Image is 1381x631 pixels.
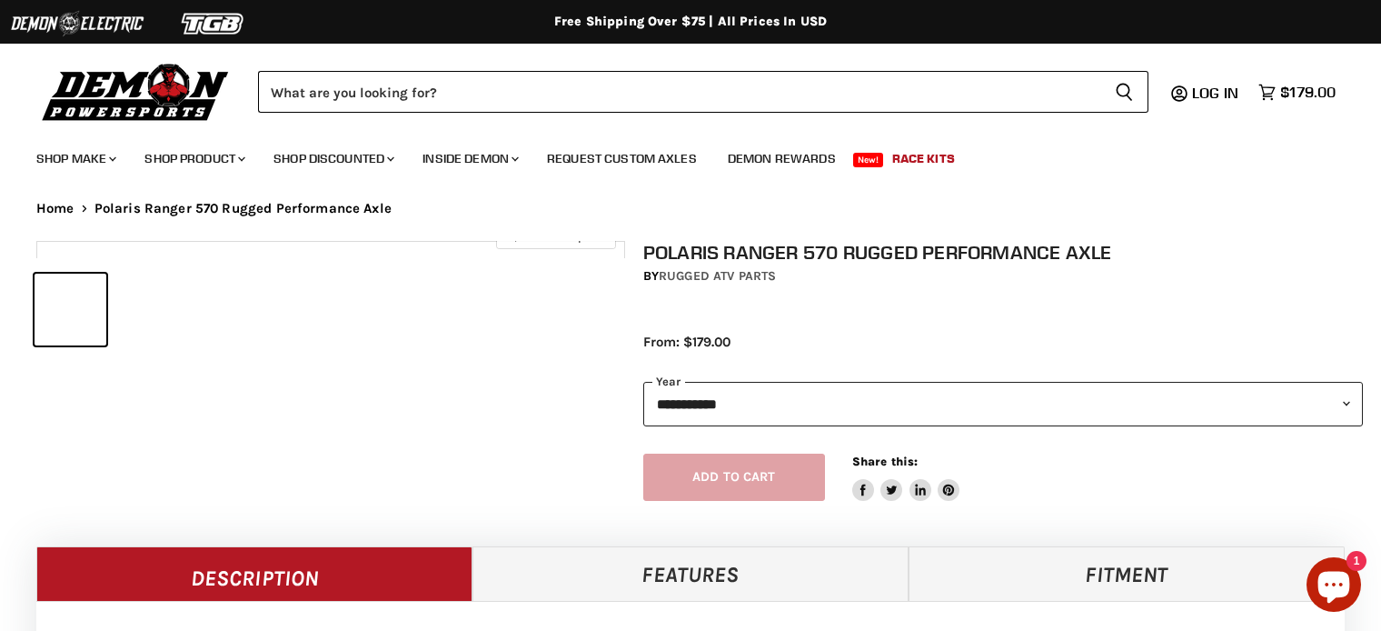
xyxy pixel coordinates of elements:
img: Demon Electric Logo 2 [9,6,145,41]
a: $179.00 [1249,79,1345,105]
input: Search [258,71,1100,113]
inbox-online-store-chat: Shopify online store chat [1301,557,1366,616]
span: Log in [1192,84,1238,102]
a: Log in [1184,85,1249,101]
button: IMAGE thumbnail [35,274,106,346]
ul: Main menu [23,133,1331,177]
img: Demon Powersports [36,59,235,124]
a: Race Kits [879,140,969,177]
a: Shop Make [23,140,127,177]
a: Demon Rewards [714,140,849,177]
img: TGB Logo 2 [145,6,282,41]
a: Fitment [909,546,1345,601]
span: Click to expand [505,229,606,243]
span: From: $179.00 [643,334,730,350]
a: Description [36,546,472,601]
select: year [643,382,1363,426]
span: $179.00 [1280,84,1336,101]
span: Share this: [852,455,918,468]
h1: Polaris Ranger 570 Rugged Performance Axle [643,241,1363,264]
button: Search [1100,71,1148,113]
form: Product [258,71,1148,113]
a: Shop Product [131,140,256,177]
a: Home [36,201,75,216]
a: Inside Demon [409,140,530,177]
aside: Share this: [852,454,960,502]
span: New! [853,153,884,167]
a: Request Custom Axles [533,140,710,177]
div: by [643,266,1363,286]
a: Rugged ATV Parts [659,268,776,284]
a: Features [472,546,909,601]
a: Shop Discounted [260,140,405,177]
span: Polaris Ranger 570 Rugged Performance Axle [94,201,392,216]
